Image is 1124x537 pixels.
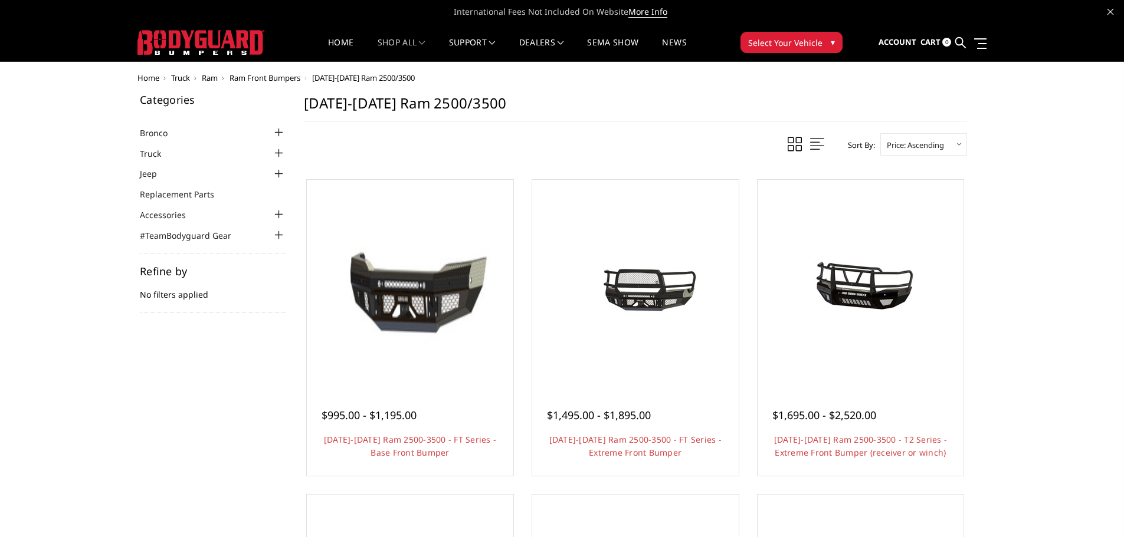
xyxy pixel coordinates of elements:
[841,136,875,154] label: Sort By:
[328,38,353,61] a: Home
[449,38,496,61] a: Support
[748,37,822,49] span: Select Your Vehicle
[322,408,417,422] span: $995.00 - $1,195.00
[662,38,686,61] a: News
[140,167,172,180] a: Jeep
[310,183,510,383] img: 2019-2025 Ram 2500-3500 - FT Series - Base Front Bumper
[140,266,286,276] h5: Refine by
[740,32,843,53] button: Select Your Vehicle
[140,188,229,200] a: Replacement Parts
[535,183,736,383] a: 2019-2026 Ram 2500-3500 - FT Series - Extreme Front Bumper 2019-2026 Ram 2500-3500 - FT Series - ...
[920,27,951,58] a: Cart 0
[772,408,876,422] span: $1,695.00 - $2,520.00
[312,73,415,83] span: [DATE]-[DATE] Ram 2500/3500
[137,73,159,83] a: Home
[879,27,916,58] a: Account
[942,38,951,47] span: 0
[140,127,182,139] a: Bronco
[137,30,264,55] img: BODYGUARD BUMPERS
[547,408,651,422] span: $1,495.00 - $1,895.00
[920,37,941,47] span: Cart
[628,6,667,18] a: More Info
[140,94,286,105] h5: Categories
[304,94,967,121] h1: [DATE]-[DATE] Ram 2500/3500
[879,37,916,47] span: Account
[140,147,176,160] a: Truck
[230,73,300,83] a: Ram Front Bumpers
[171,73,190,83] a: Truck
[774,434,947,458] a: [DATE]-[DATE] Ram 2500-3500 - T2 Series - Extreme Front Bumper (receiver or winch)
[831,36,835,48] span: ▾
[140,266,286,313] div: No filters applied
[761,183,961,383] a: 2019-2026 Ram 2500-3500 - T2 Series - Extreme Front Bumper (receiver or winch) 2019-2026 Ram 2500...
[324,434,496,458] a: [DATE]-[DATE] Ram 2500-3500 - FT Series - Base Front Bumper
[140,209,201,221] a: Accessories
[766,239,955,327] img: 2019-2026 Ram 2500-3500 - T2 Series - Extreme Front Bumper (receiver or winch)
[519,38,564,61] a: Dealers
[378,38,425,61] a: shop all
[587,38,638,61] a: SEMA Show
[140,229,246,242] a: #TeamBodyguard Gear
[202,73,218,83] a: Ram
[549,434,722,458] a: [DATE]-[DATE] Ram 2500-3500 - FT Series - Extreme Front Bumper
